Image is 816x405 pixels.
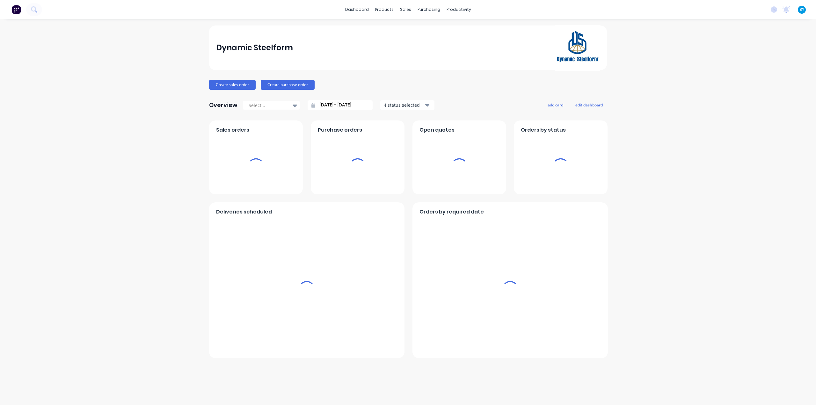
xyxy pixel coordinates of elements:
span: Orders by status [521,126,566,134]
span: Deliveries scheduled [216,208,272,216]
a: dashboard [342,5,372,14]
button: 4 status selected [380,100,434,110]
div: purchasing [414,5,443,14]
div: sales [397,5,414,14]
button: add card [543,101,567,109]
span: Purchase orders [318,126,362,134]
div: Dynamic Steelform [216,41,293,54]
button: Create purchase order [261,80,315,90]
span: Orders by required date [419,208,484,216]
img: Dynamic Steelform [555,25,600,71]
span: Open quotes [419,126,455,134]
span: Sales orders [216,126,249,134]
button: Create sales order [209,80,256,90]
img: Factory [11,5,21,14]
span: BY [799,7,804,12]
div: 4 status selected [384,102,424,108]
div: Overview [209,99,237,112]
div: products [372,5,397,14]
div: productivity [443,5,474,14]
button: edit dashboard [571,101,607,109]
